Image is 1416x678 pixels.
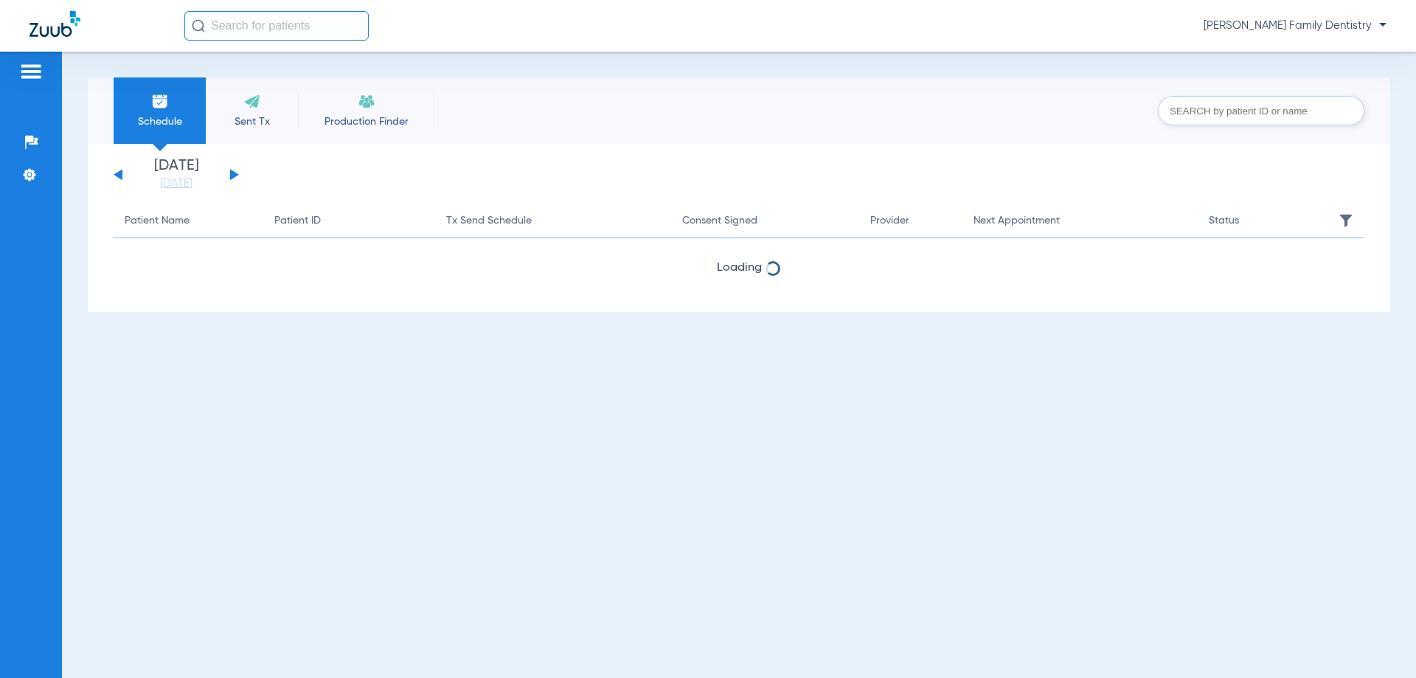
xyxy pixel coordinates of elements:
[114,260,1364,275] span: Loading
[125,114,195,129] span: Schedule
[125,212,252,229] div: Patient Name
[184,11,369,41] input: Search for patients
[1158,96,1364,125] input: SEARCH by patient ID or name
[1209,212,1315,229] div: Status
[974,212,1187,229] div: Next Appointment
[274,212,423,229] div: Patient ID
[125,212,190,229] div: Patient Name
[870,212,909,229] div: Provider
[682,212,849,229] div: Consent Signed
[1209,212,1239,229] div: Status
[1339,213,1353,228] img: filter.svg
[132,159,221,191] li: [DATE]
[1204,18,1386,33] span: [PERSON_NAME] Family Dentistry
[446,212,532,229] div: Tx Send Schedule
[446,212,660,229] div: Tx Send Schedule
[682,212,757,229] div: Consent Signed
[192,19,205,32] img: Search Icon
[217,114,287,129] span: Sent Tx
[309,114,423,129] span: Production Finder
[132,176,221,191] a: [DATE]
[974,212,1060,229] div: Next Appointment
[870,212,951,229] div: Provider
[243,92,261,110] img: Sent Tx
[19,63,43,80] img: hamburger-icon
[358,92,375,110] img: Recare
[274,212,321,229] div: Patient ID
[151,92,169,110] img: Schedule
[29,11,80,37] img: Zuub Logo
